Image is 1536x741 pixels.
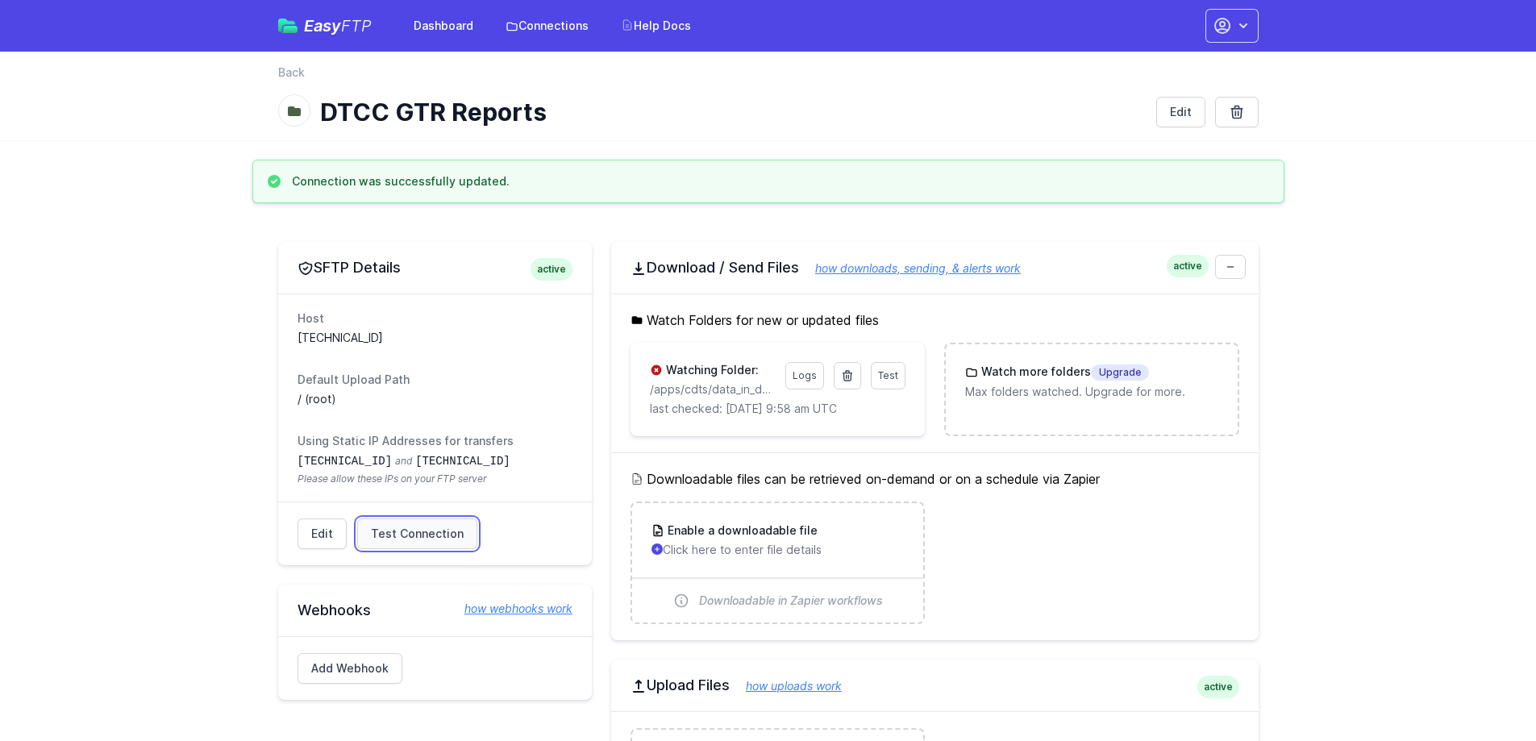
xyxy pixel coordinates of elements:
[799,261,1021,275] a: how downloads, sending, & alerts work
[278,65,1259,90] nav: Breadcrumb
[1091,364,1149,381] span: Upgrade
[699,593,883,609] span: Downloadable in Zapier workflows
[730,679,842,693] a: how uploads work
[404,11,483,40] a: Dashboard
[631,310,1239,330] h5: Watch Folders for new or updated files
[278,18,372,34] a: EasyFTP
[298,372,572,388] dt: Default Upload Path
[632,503,923,622] a: Enable a downloadable file Click here to enter file details Downloadable in Zapier workflows
[357,518,477,549] a: Test Connection
[663,362,759,378] h3: Watching Folder:
[298,455,393,468] code: [TECHNICAL_ID]
[395,455,412,467] span: and
[651,542,904,558] p: Click here to enter file details
[298,391,572,407] dd: / (root)
[278,65,305,81] a: Back
[1167,255,1209,277] span: active
[415,455,510,468] code: [TECHNICAL_ID]
[978,364,1149,381] h3: Watch more folders
[278,19,298,33] img: easyftp_logo.png
[298,258,572,277] h2: SFTP Details
[298,601,572,620] h2: Webhooks
[650,381,776,398] p: /apps/cdts/data_in_datapower/get/GQYSGT1/
[341,16,372,35] span: FTP
[298,330,572,346] dd: [TECHNICAL_ID]
[304,18,372,34] span: Easy
[631,469,1239,489] h5: Downloadable files can be retrieved on-demand or on a schedule via Zapier
[531,258,572,281] span: active
[292,173,510,189] h3: Connection was successfully updated.
[320,98,1143,127] h1: DTCC GTR Reports
[664,522,818,539] h3: Enable a downloadable file
[611,11,701,40] a: Help Docs
[1156,97,1205,127] a: Edit
[298,433,572,449] dt: Using Static IP Addresses for transfers
[298,653,402,684] a: Add Webhook
[965,384,1218,400] p: Max folders watched. Upgrade for more.
[871,362,905,389] a: Test
[371,526,464,542] span: Test Connection
[650,401,905,417] p: last checked: [DATE] 9:58 am UTC
[448,601,572,617] a: how webhooks work
[785,362,824,389] a: Logs
[878,369,898,381] span: Test
[496,11,598,40] a: Connections
[298,472,572,485] span: Please allow these IPs on your FTP server
[298,310,572,327] dt: Host
[631,258,1239,277] h2: Download / Send Files
[298,518,347,549] a: Edit
[1197,676,1239,698] span: active
[946,344,1237,419] a: Watch more foldersUpgrade Max folders watched. Upgrade for more.
[631,676,1239,695] h2: Upload Files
